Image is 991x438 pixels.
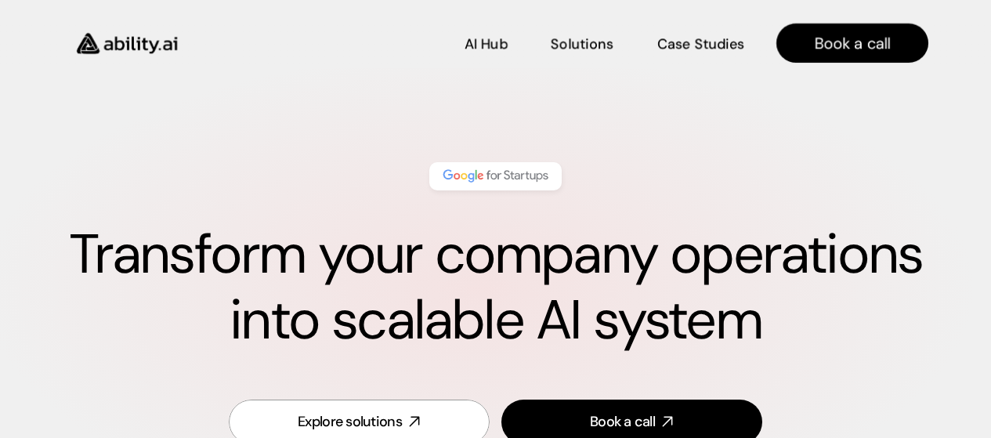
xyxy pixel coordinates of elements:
[815,32,891,54] p: Book a call
[63,222,928,353] h1: Transform your company operations into scalable AI system
[298,412,402,432] div: Explore solutions
[590,412,655,432] div: Book a call
[551,30,613,57] a: Solutions
[551,34,613,54] p: Solutions
[657,34,744,54] p: Case Studies
[465,30,508,57] a: AI Hub
[656,30,745,57] a: Case Studies
[465,34,508,54] p: AI Hub
[776,24,928,63] a: Book a call
[199,24,928,63] nav: Main navigation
